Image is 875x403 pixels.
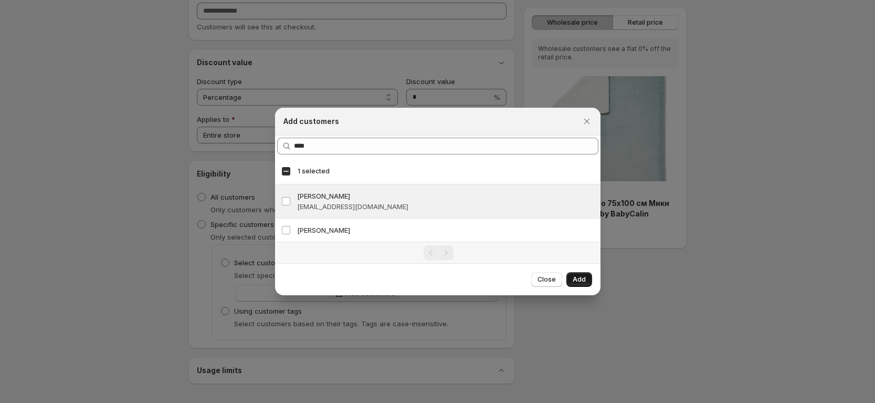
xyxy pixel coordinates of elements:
[531,272,562,287] button: Close
[537,275,556,284] span: Close
[297,225,594,235] h3: [PERSON_NAME]
[297,201,594,212] h3: [EMAIL_ADDRESS][DOMAIN_NAME]
[275,242,600,263] nav: Pagination
[283,116,339,127] h2: Add customers
[566,272,592,287] button: Add
[297,191,594,201] h3: [PERSON_NAME]
[298,167,330,175] span: 1 selected
[579,114,594,129] button: Close
[573,275,586,284] span: Add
